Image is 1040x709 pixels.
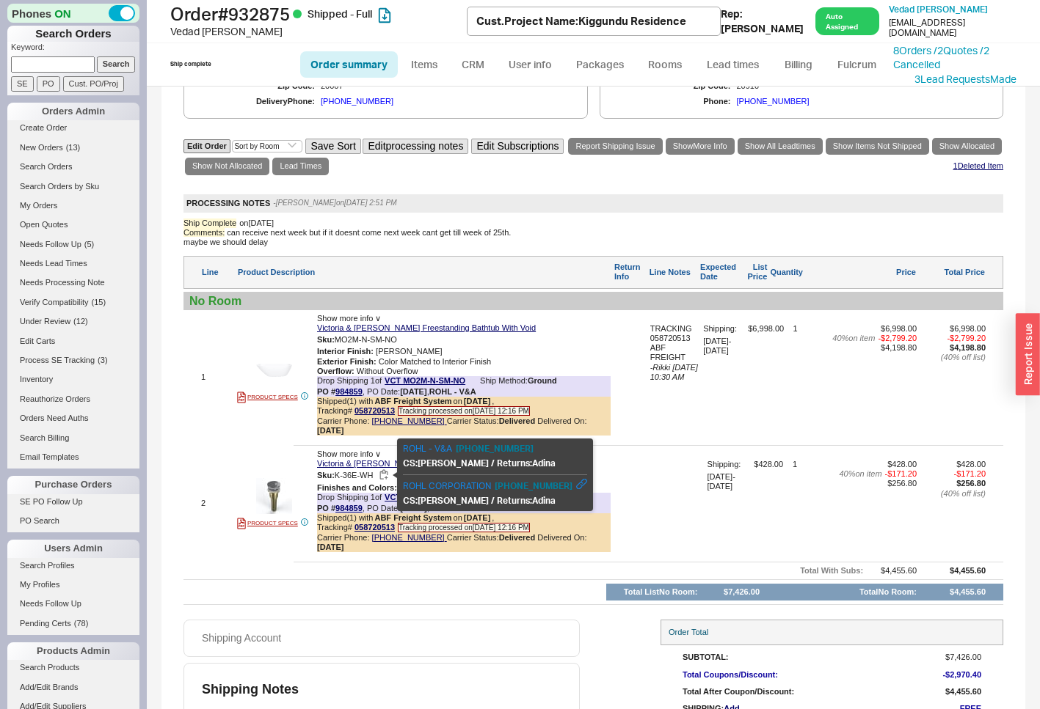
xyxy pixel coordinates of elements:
a: Add/Edit Brands [7,680,139,695]
span: 40 % on item [832,334,875,343]
span: Sku: [317,471,335,480]
div: , PO Date: , [317,504,476,513]
a: My Orders [7,198,139,213]
div: Vedad [PERSON_NAME] [170,24,467,39]
span: $256.80 [956,479,986,488]
div: Phone: [621,97,731,106]
b: ROHL - V&A [429,504,476,513]
a: Under Review(12) [7,314,139,329]
b: [DATE] [317,543,343,551]
span: 40 % on item [839,469,881,479]
a: Reauthorize Orders [7,392,139,407]
button: [PHONE_NUMBER] [495,479,572,493]
span: ( 5 ) [84,240,94,249]
a: [PHONE_NUMBER] [372,533,447,542]
span: Needs Follow Up [20,599,81,608]
a: Email Templates [7,449,139,465]
button: Edit Subscriptions [471,139,564,154]
a: 058720513 [354,406,395,415]
a: Needs Follow Up [7,596,139,611]
span: New Orders [20,143,63,152]
a: Report Shipping Issue [568,138,662,155]
div: 1 [793,324,798,441]
span: / [491,458,495,469]
span: CS: [PERSON_NAME] [403,458,489,469]
b: [DATE] [317,426,343,435]
div: - [PERSON_NAME] on [DATE] 2:51 PM [273,199,396,207]
span: - Rikki [DATE] 10:30 AM [650,363,698,381]
a: Search Orders by Sku [7,179,139,194]
b: PO # [317,387,363,396]
a: Items [401,51,448,78]
div: ( 40 % off list) [920,353,986,362]
div: Rep: [PERSON_NAME] [721,7,809,35]
a: 3Lead RequestsMade [914,73,1017,85]
div: Products Admin [7,642,139,660]
div: [PHONE_NUMBER] [321,97,393,106]
span: $4,198.80 [950,343,986,352]
div: 1 [201,372,234,382]
a: Needs Processing Note [7,275,139,290]
div: Line [202,268,235,277]
a: Verify Compatibility(15) [7,295,139,310]
span: Delivered On: [317,533,586,551]
a: Open Quotes [7,217,139,232]
span: Show more info ∨ [317,449,381,458]
b: [DATE] [400,504,426,513]
a: Orders Need Auths [7,411,139,426]
a: Show All Leadtimes [738,138,823,155]
div: [DATE] - [DATE] [703,337,745,356]
h1: Search Orders [7,26,139,42]
span: - $2,799.20 [947,334,986,343]
b: ABF Freight System [374,397,451,406]
div: on [DATE] [239,218,274,228]
span: Tracking processed on [DATE] 12:16 PM [398,523,530,532]
div: Ship Complete [183,218,236,228]
b: ROHL - V&A [429,387,476,396]
div: can receive next week but if it doesnt come next week cant get till week of 25th. maybe we should... [183,228,1003,247]
div: Shipping: [703,324,737,334]
div: ( 40 % off list) [920,489,986,499]
div: Shipped ( 1 ) with on , [317,513,611,523]
span: $7,426.00 [945,653,981,662]
span: Interior Finish : [317,347,374,356]
span: Vedad [PERSON_NAME] [889,4,988,15]
span: Comments: [183,228,225,237]
div: Purchase Orders [7,476,139,493]
span: ON [54,6,71,21]
a: Needs Follow Up(5) [7,237,139,252]
div: Phones [7,4,139,23]
input: Cust. PO/Proj [63,76,124,92]
div: Drop Shipping 1 of Ship Method: [317,493,611,513]
span: CS: [PERSON_NAME] [403,495,489,506]
span: $428.00 [754,460,783,558]
span: $4,198.80 [881,343,917,352]
a: ROHL CORPORATION [403,480,491,491]
span: $428.00 [956,460,986,469]
div: Order Total [661,620,1003,645]
span: Carrier Phone: [317,416,447,425]
span: Exterior Finish : [317,357,377,366]
a: VCT MO2M-N-SM-NO [385,376,465,387]
div: Line Notes [650,268,697,277]
a: Edit Carts [7,334,139,349]
a: Process SE Tracking(3) [7,353,139,368]
div: $4,455.60 [950,566,986,576]
b: ABF Freight System [374,513,451,523]
h1: Order # 932875 [170,4,467,24]
span: Tracking processed on [DATE] 12:16 PM [398,406,530,416]
span: - $2,799.20 [878,334,917,343]
a: Needs Lead Times [7,256,139,271]
span: - $171.20 [885,469,917,479]
div: Total After Coupon/Discount: [683,687,915,697]
span: PROCESSING NOTES [186,199,270,208]
div: Expected Date [700,262,741,282]
button: ShowMore Info [666,138,735,155]
span: Finishes and Colors : [317,483,397,492]
div: [EMAIL_ADDRESS][DOMAIN_NAME] [889,18,1010,38]
div: Delivery Phone: [205,97,315,106]
a: Victoria & [PERSON_NAME] Freestanding Bathtub With Void [317,323,536,333]
p: Keyword: [11,42,139,56]
a: 8Orders /2Quotes /2 Cancelled [893,44,989,71]
span: Needs Follow Up [20,240,81,249]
